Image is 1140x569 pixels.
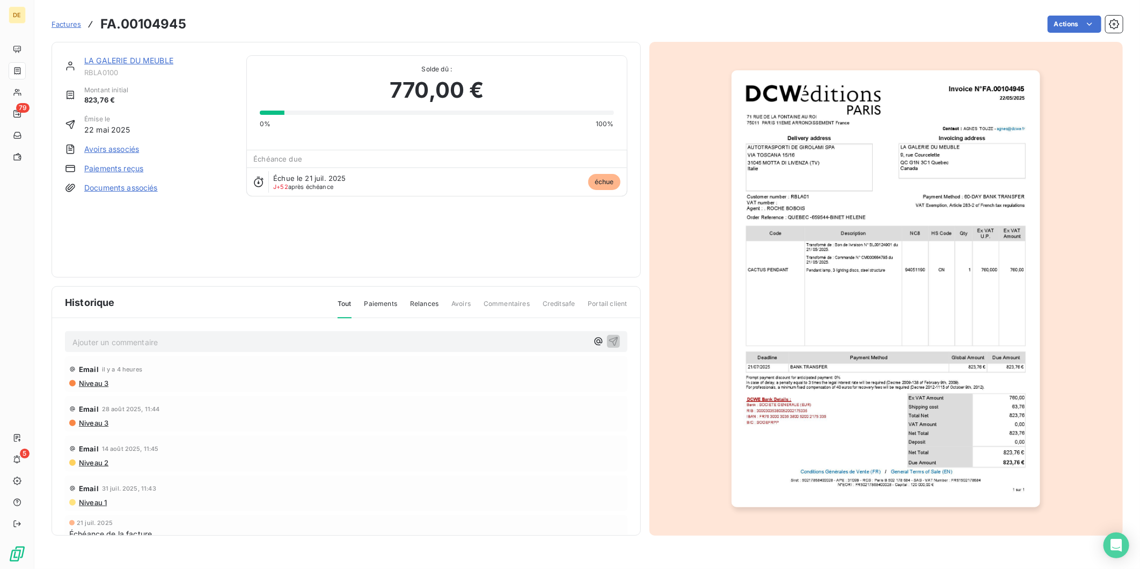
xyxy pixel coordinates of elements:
[65,295,115,310] span: Historique
[84,85,128,95] span: Montant initial
[84,68,233,77] span: RBLA0100
[390,74,484,106] span: 770,00 €
[9,6,26,24] div: DE
[596,119,614,129] span: 100%
[102,366,142,373] span: il y a 4 heures
[79,444,99,453] span: Email
[100,14,186,34] h3: FA.00104945
[84,95,128,106] span: 823,76 €
[79,405,99,413] span: Email
[78,458,108,467] span: Niveau 2
[273,174,346,183] span: Échue le 21 juil. 2025
[79,365,99,374] span: Email
[273,184,333,190] span: après échéance
[253,155,302,163] span: Échéance due
[410,299,439,317] span: Relances
[78,498,107,507] span: Niveau 1
[588,174,620,190] span: échue
[16,103,30,113] span: 79
[364,299,397,317] span: Paiements
[260,119,271,129] span: 0%
[588,299,627,317] span: Portail client
[102,446,159,452] span: 14 août 2025, 11:45
[484,299,530,317] span: Commentaires
[20,449,30,458] span: 5
[84,144,139,155] a: Avoirs associés
[84,163,143,174] a: Paiements reçus
[69,528,152,539] span: Échéance de la facture
[79,484,99,493] span: Email
[52,19,81,30] a: Factures
[84,124,130,135] span: 22 mai 2025
[273,183,288,191] span: J+52
[84,183,158,193] a: Documents associés
[260,64,613,74] span: Solde dû :
[543,299,575,317] span: Creditsafe
[1104,532,1129,558] div: Open Intercom Messenger
[102,485,156,492] span: 31 juil. 2025, 11:43
[78,419,108,427] span: Niveau 3
[1048,16,1101,33] button: Actions
[84,56,173,65] a: LA GALERIE DU MEUBLE
[84,114,130,124] span: Émise le
[451,299,471,317] span: Avoirs
[52,20,81,28] span: Factures
[102,406,160,412] span: 28 août 2025, 11:44
[77,520,113,526] span: 21 juil. 2025
[9,545,26,563] img: Logo LeanPay
[732,70,1040,507] img: invoice_thumbnail
[78,379,108,388] span: Niveau 3
[338,299,352,318] span: Tout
